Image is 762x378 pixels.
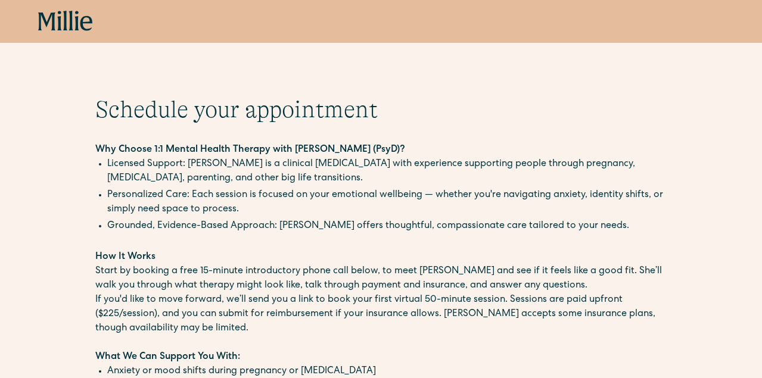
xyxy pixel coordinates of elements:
[95,264,667,293] p: Start by booking a free 15-minute introductory phone call below, to meet [PERSON_NAME] and see if...
[95,95,667,124] h1: Schedule your appointment
[95,252,155,262] strong: How It Works
[95,352,240,362] strong: What We Can Support You With:
[95,336,667,350] p: ‍
[95,236,667,250] p: ‍
[107,219,667,233] li: Grounded, Evidence-Based Approach: [PERSON_NAME] offers thoughtful, compassionate care tailored t...
[95,293,667,336] p: If you'd like to move forward, we’ll send you a link to book your first virtual 50-minute session...
[107,157,667,186] li: Licensed Support: [PERSON_NAME] is a clinical [MEDICAL_DATA] with experience supporting people th...
[95,145,405,155] strong: Why Choose 1:1 Mental Health Therapy with [PERSON_NAME] (PsyD)?
[107,188,667,217] li: Personalized Care: Each session is focused on your emotional wellbeing — whether you're navigatin...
